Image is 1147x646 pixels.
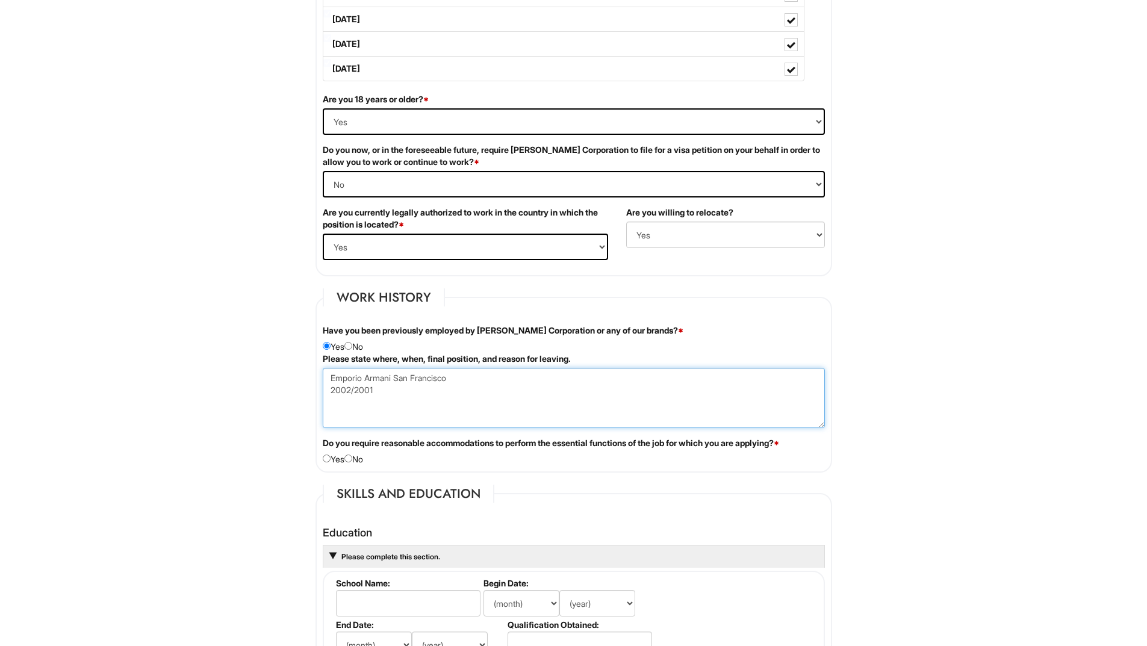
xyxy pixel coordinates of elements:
[323,207,608,231] label: Are you currently legally authorized to work in the country in which the position is located?
[340,552,440,561] a: Please complete this section.
[323,93,429,105] label: Are you 18 years or older?
[483,578,650,588] label: Begin Date:
[508,620,650,630] label: Qualification Obtained:
[323,368,825,428] textarea: Previous Employment Details
[323,325,683,337] label: Have you been previously employed by [PERSON_NAME] Corporation or any of our brands?
[323,108,825,135] select: (Yes / No)
[323,171,825,197] select: (Yes / No)
[626,222,825,248] select: (Yes / No)
[323,144,825,168] label: Do you now, or in the foreseeable future, require [PERSON_NAME] Corporation to file for a visa pe...
[323,234,608,260] select: (Yes / No)
[323,485,494,503] legend: Skills and Education
[323,353,571,365] label: Please state where, when, final position, and reason for leaving.
[323,32,804,56] label: [DATE]
[314,437,834,465] div: Yes No
[323,527,825,539] h4: Education
[323,57,804,81] label: [DATE]
[323,7,804,31] label: [DATE]
[323,288,445,306] legend: Work History
[323,437,779,449] label: Do you require reasonable accommodations to perform the essential functions of the job for which ...
[336,620,503,630] label: End Date:
[314,325,834,353] div: Yes No
[336,578,479,588] label: School Name:
[626,207,733,219] label: Are you willing to relocate?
